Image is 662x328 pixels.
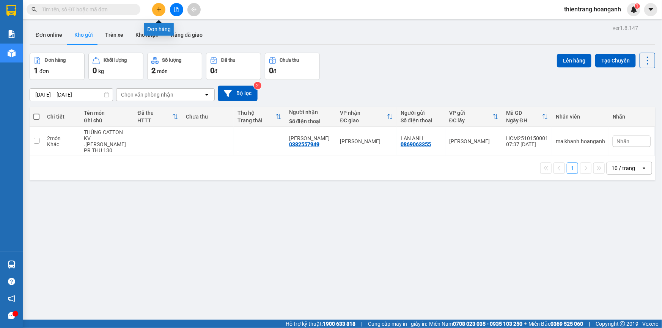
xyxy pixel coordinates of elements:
div: Ghi chú [84,117,130,123]
div: 2 món [47,135,76,141]
div: ver 1.8.147 [613,24,638,32]
span: 0 [210,66,214,75]
button: Bộ lọc [218,86,258,101]
th: Toggle SortBy [336,107,397,127]
th: Toggle SortBy [502,107,552,127]
div: Đơn hàng [45,58,66,63]
strong: 0369 525 060 [550,321,583,327]
span: notification [8,295,15,302]
button: Tạo Chuyến [595,54,636,67]
div: .CHƯA CƯỚC PR THU 130 [84,141,130,153]
span: file-add [174,7,179,12]
div: KIM CHI [289,135,333,141]
span: 1 [636,3,638,9]
span: copyright [620,321,625,326]
div: Khối lượng [104,58,127,63]
span: đ [273,68,276,74]
span: plus [156,7,162,12]
svg: open [641,165,647,171]
span: Hỗ trợ kỹ thuật: [286,320,355,328]
div: 0869063355 [401,141,431,147]
div: [PERSON_NAME] [449,138,498,144]
button: aim [187,3,201,16]
span: 0 [93,66,97,75]
div: Chưa thu [280,58,299,63]
div: Tên món [84,110,130,116]
img: warehouse-icon [8,49,16,57]
div: Trạng thái [237,117,275,123]
span: Miền Nam [429,320,522,328]
div: Chưa thu [186,114,230,120]
span: 1 [34,66,38,75]
th: Toggle SortBy [445,107,502,127]
input: Select a date range. [30,89,113,101]
span: 0 [269,66,273,75]
button: Số lượng2món [147,53,202,80]
img: warehouse-icon [8,261,16,269]
button: caret-down [644,3,657,16]
span: question-circle [8,278,15,285]
span: 2 [151,66,156,75]
span: món [157,68,168,74]
div: Đã thu [221,58,235,63]
button: Kho nhận [129,26,165,44]
svg: open [204,92,210,98]
button: Khối lượng0kg [88,53,143,80]
span: message [8,312,15,319]
img: solution-icon [8,30,16,38]
div: HTTT [138,117,173,123]
div: 0382557949 [289,141,319,147]
div: [PERSON_NAME] [340,138,393,144]
th: Toggle SortBy [134,107,182,127]
div: Ngày ĐH [506,117,542,123]
th: Toggle SortBy [234,107,285,127]
sup: 2 [254,82,261,89]
div: Số lượng [162,58,182,63]
span: kg [98,68,104,74]
div: ĐC giao [340,117,387,123]
div: Người nhận [289,109,333,115]
strong: 1900 633 818 [323,321,355,327]
span: | [589,320,590,328]
div: Chi tiết [47,114,76,120]
div: ĐC lấy [449,117,492,123]
img: logo-vxr [6,5,16,16]
span: đ [214,68,217,74]
div: Mã GD [506,110,542,116]
div: THÙNG CATTON KV [84,129,130,141]
span: | [361,320,362,328]
strong: 0708 023 035 - 0935 103 250 [453,321,522,327]
div: Chọn văn phòng nhận [121,91,173,98]
span: Miền Bắc [528,320,583,328]
div: 10 / trang [612,164,635,172]
div: Nhân viên [556,114,605,120]
button: Trên xe [99,26,129,44]
div: Đã thu [138,110,173,116]
sup: 1 [635,3,640,9]
div: Khác [47,141,76,147]
button: Đã thu0đ [206,53,261,80]
button: Chưa thu0đ [265,53,320,80]
div: Số điện thoại [401,117,442,123]
img: icon-new-feature [631,6,637,13]
div: HCM2510150001 [506,135,548,141]
span: Nhãn [617,138,630,144]
div: maikhanh.hoanganh [556,138,605,144]
button: Hàng đã giao [165,26,209,44]
button: 1 [567,162,578,174]
button: file-add [170,3,183,16]
button: Kho gửi [68,26,99,44]
span: aim [191,7,197,12]
div: Người gửi [401,110,442,116]
div: 07:37 [DATE] [506,141,548,147]
div: VP gửi [449,110,492,116]
div: VP nhận [340,110,387,116]
div: Thu hộ [237,110,275,116]
button: Đơn hàng1đơn [30,53,85,80]
div: Số điện thoại [289,118,333,124]
button: Lên hàng [557,54,591,67]
div: Nhãn [613,114,651,120]
span: thientrang.hoanganh [558,5,627,14]
span: search [31,7,37,12]
input: Tìm tên, số ĐT hoặc mã đơn [42,5,131,14]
